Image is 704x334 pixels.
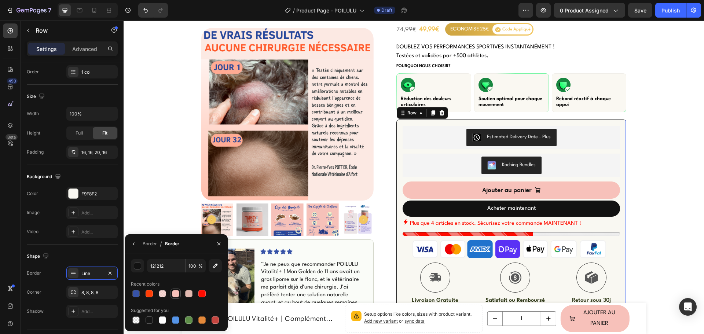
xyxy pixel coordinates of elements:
button: Carousel Next Arrow [235,195,244,203]
div: Background [27,172,62,182]
div: 49,99€ [296,4,315,14]
div: 1 col [81,69,116,76]
button: AJOUTER AU PANIER [437,285,506,312]
input: quantity [378,291,417,305]
div: Image [27,209,40,216]
span: Product Page - POILULU [296,7,356,14]
p: Code Appliqué [379,6,407,12]
div: 16, 16, 20, 16 [81,149,116,156]
div: Ajouter au panier [359,164,408,175]
p: Settings [36,45,57,53]
div: Publish [661,7,680,14]
img: Alt image [279,220,496,238]
p: Advanced [72,45,97,53]
button: decrement [364,291,378,305]
span: Draft [381,7,392,14]
div: Shadow [27,308,44,315]
div: Beta [5,134,18,140]
div: Width [27,110,39,117]
div: Size [27,92,46,102]
strong: Satisfait ou Remboursé [362,277,421,283]
span: or [274,298,301,303]
div: 450 [7,78,18,84]
div: Shape [27,252,50,261]
span: / [160,239,162,248]
button: Publish [655,3,686,18]
h1: POILULU Vitalité+ | Complément naturel Probiotiques & Champignon médicinal [99,293,217,304]
div: Border [165,241,179,247]
div: Undo/Redo [138,3,168,18]
div: Estimated Delivery Date ‑ Plus [363,113,428,120]
button: Save [628,3,652,18]
div: Corner [27,289,41,296]
div: Color [27,190,38,197]
img: gempages_569504427027727392-21039b36-5b76-4ddb-a259-b7fbd795c76a.webp [87,228,131,283]
div: 8, 8, 8, 8 [81,289,116,296]
button: 7 [3,3,55,18]
img: COTnt4SChPkCEAE=.jpeg [349,113,357,121]
p: Setup options like colors, sizes with product variant. [241,290,353,304]
p: Livraison Gratuite [288,276,335,284]
div: Recent colors [131,281,159,287]
p: Réduction des douleurs articulaires [277,76,343,87]
p: Retour sous 30j [448,276,487,284]
button: Ajouter au panier [279,161,496,178]
p: Pourquoi nous choisir? [273,43,503,48]
span: sync data [281,298,301,303]
button: Kaching Bundles [358,136,418,154]
button: 0 product assigned [554,3,625,18]
button: increment [417,291,432,305]
div: Border [27,270,41,276]
div: Video [27,228,38,235]
span: % [198,263,203,269]
input: Eg: FFFFFF [147,259,185,272]
span: / [293,7,295,14]
div: Line [81,270,103,277]
div: Add... [81,308,116,315]
p: Soutien optimal pour chaque mouvement [355,76,421,87]
span: Full [76,130,83,136]
div: Height [27,130,40,136]
div: Add... [81,229,116,235]
p: Plus que 4 articles en stock. Sécurisez votre commande MAINTENANT ! [286,198,458,209]
span: Add new variant [241,298,274,303]
span: Fit [102,130,107,136]
div: ECONOMISE 25€ [327,4,365,13]
div: Kaching Bundles [378,140,412,148]
div: AJOUTER AU PANIER [454,287,497,309]
div: Suggested for you [131,307,169,314]
div: Open Intercom Messenger [679,298,697,316]
img: KachingBundles.png [364,140,373,149]
div: Row [282,89,294,96]
p: 7 [48,6,51,15]
input: Auto [67,107,117,120]
button: Estimated Delivery Date ‑ Plus [343,108,433,126]
div: Padding [27,149,44,155]
div: Order [27,69,39,75]
iframe: Design area [124,21,704,334]
span: 0 product assigned [560,7,609,14]
div: 74,99€ [273,4,293,14]
div: Acheter maintenant [364,183,412,194]
p: DOUBLEZ VOS PERFORMANCES SPORTIVES INSTANTANÉMENT ! Testées et validées par +500 athlètes. [273,22,503,40]
button: Acheter maintenant [279,180,496,197]
div: Add... [81,210,116,216]
p: Rebond réactif à chaque appui [433,76,499,87]
div: Border [143,241,157,247]
span: Save [634,7,646,14]
p: Row [36,26,98,35]
div: F9F8F2 [81,191,116,197]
